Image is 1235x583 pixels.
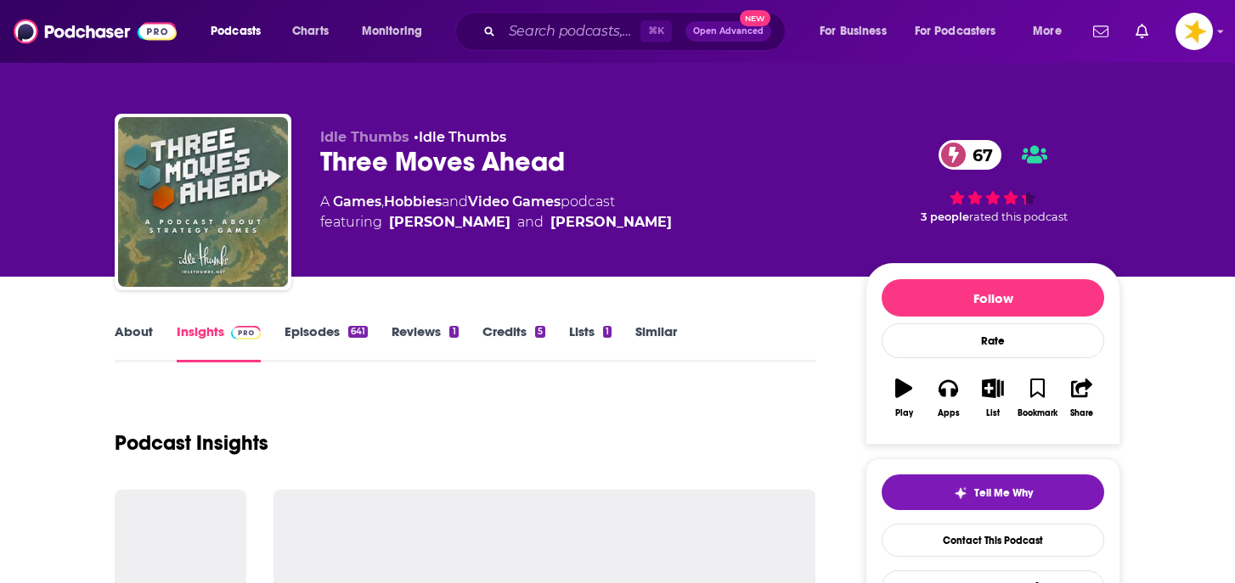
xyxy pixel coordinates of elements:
[177,323,261,362] a: InsightsPodchaser Pro
[938,408,960,418] div: Apps
[348,326,368,338] div: 641
[14,15,177,48] img: Podchaser - Follow, Share and Rate Podcasts
[1033,20,1062,43] span: More
[969,210,1068,223] span: rated this podcast
[569,323,612,362] a: Lists1
[866,129,1120,234] div: 67 3 peoplerated this podcast
[115,430,268,456] h1: Podcast Insights
[471,12,802,51] div: Search podcasts, credits, & more...
[635,323,677,362] a: Similar
[1176,13,1213,50] span: Logged in as Spreaker_
[468,193,561,210] a: Video Games
[820,20,887,43] span: For Business
[442,193,468,210] span: and
[211,20,261,43] span: Podcasts
[956,140,1001,170] span: 67
[603,326,612,338] div: 1
[115,323,153,362] a: About
[517,212,544,233] span: and
[882,279,1104,317] button: Follow
[350,18,444,45] button: open menu
[362,20,422,43] span: Monitoring
[1176,13,1213,50] img: User Profile
[419,129,506,145] a: Idle Thumbs
[915,20,996,43] span: For Podcasters
[389,212,510,233] a: [PERSON_NAME]
[895,408,913,418] div: Play
[1015,367,1059,429] button: Bookmark
[118,117,288,287] img: Three Moves Ahead
[904,18,1021,45] button: open menu
[535,326,545,338] div: 5
[882,367,926,429] button: Play
[281,18,339,45] a: Charts
[954,486,967,500] img: tell me why sparkle
[740,10,770,26] span: New
[320,212,672,233] span: featuring
[414,129,506,145] span: •
[882,474,1104,510] button: tell me why sparkleTell Me Why
[1021,18,1083,45] button: open menu
[231,326,261,339] img: Podchaser Pro
[482,323,545,362] a: Credits5
[1070,408,1093,418] div: Share
[882,524,1104,557] a: Contact This Podcast
[320,129,409,145] span: Idle Thumbs
[1018,408,1057,418] div: Bookmark
[320,192,672,233] div: A podcast
[449,326,458,338] div: 1
[939,140,1001,170] a: 67
[550,212,672,233] a: [PERSON_NAME]
[333,193,381,210] a: Games
[381,193,384,210] span: ,
[685,21,771,42] button: Open AdvancedNew
[384,193,442,210] a: Hobbies
[974,486,1033,500] span: Tell Me Why
[292,20,329,43] span: Charts
[1129,17,1155,46] a: Show notifications dropdown
[808,18,908,45] button: open menu
[285,323,368,362] a: Episodes641
[640,20,672,42] span: ⌘ K
[926,367,970,429] button: Apps
[1176,13,1213,50] button: Show profile menu
[971,367,1015,429] button: List
[502,18,640,45] input: Search podcasts, credits, & more...
[882,323,1104,358] div: Rate
[921,210,969,223] span: 3 people
[986,408,1000,418] div: List
[1086,17,1115,46] a: Show notifications dropdown
[199,18,283,45] button: open menu
[392,323,458,362] a: Reviews1
[1060,367,1104,429] button: Share
[693,27,764,36] span: Open Advanced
